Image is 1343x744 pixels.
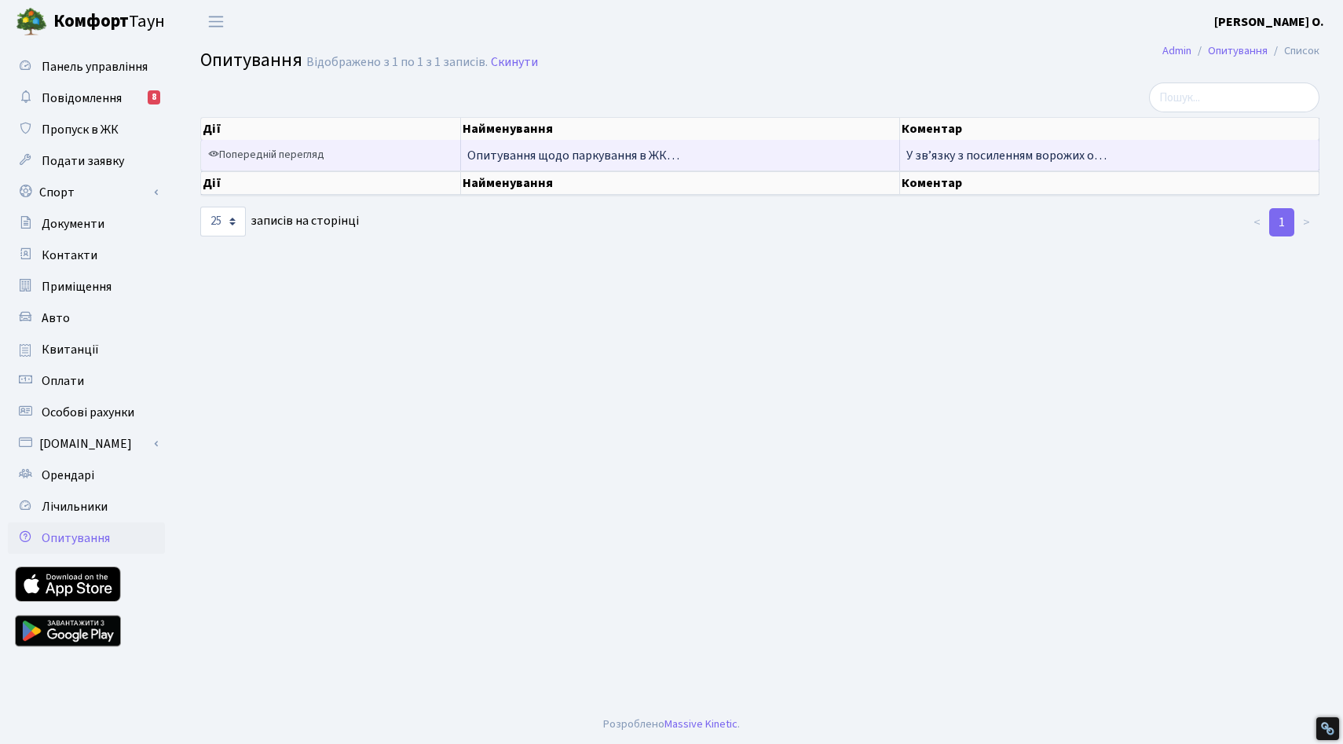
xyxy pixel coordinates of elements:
a: [DOMAIN_NAME] [8,428,165,460]
span: Опитування щодо паркування в ЖК… [467,147,679,164]
span: Орендарі [42,467,94,484]
a: Попередній перегляд [204,143,328,167]
span: Опитування [42,530,110,547]
a: Admin [1162,42,1191,59]
span: Повідомлення [42,90,122,107]
span: Приміщення [42,278,112,295]
th: Коментар [900,118,1319,140]
nav: breadcrumb [1139,35,1343,68]
label: записів на сторінці [200,207,359,236]
th: Коментар [900,171,1319,195]
a: Особові рахунки [8,397,165,428]
a: 1 [1269,208,1294,236]
div: Restore Info Box &#10;&#10;NoFollow Info:&#10; META-Robots NoFollow: &#09;true&#10; META-Robots N... [1320,721,1335,736]
li: Список [1268,42,1319,60]
a: Панель управління [8,51,165,82]
a: Лічильники [8,491,165,522]
span: Контакти [42,247,97,264]
span: Пропуск в ЖК [42,121,119,138]
span: Документи [42,215,104,233]
a: Опитування [1208,42,1268,59]
a: Massive Kinetic [664,716,737,732]
span: У звʼязку з посиленням ворожих о… [906,147,1107,164]
a: Оплати [8,365,165,397]
span: Опитування [200,46,302,74]
a: Пропуск в ЖК [8,114,165,145]
span: Таун [53,9,165,35]
a: [PERSON_NAME] О. [1214,13,1324,31]
span: Оплати [42,372,84,390]
span: Авто [42,310,70,327]
div: 8 [148,90,160,104]
a: Квитанції [8,334,165,365]
img: logo.png [16,6,47,38]
b: Комфорт [53,9,129,34]
a: Спорт [8,177,165,208]
span: Квитанції [42,341,99,358]
a: Подати заявку [8,145,165,177]
span: Лічильники [42,498,108,515]
a: Документи [8,208,165,240]
select: записів на сторінці [200,207,246,236]
span: Подати заявку [42,152,124,170]
a: Опитування [8,522,165,554]
a: Авто [8,302,165,334]
a: Орендарі [8,460,165,491]
a: Повідомлення8 [8,82,165,114]
th: Дії [201,118,461,140]
input: Пошук... [1149,82,1319,112]
span: Особові рахунки [42,404,134,421]
a: Контакти [8,240,165,271]
th: Найменування [461,118,900,140]
a: Скинути [491,55,538,70]
th: Найменування [461,171,900,195]
div: Відображено з 1 по 1 з 1 записів. [306,55,488,70]
th: Дії [201,171,461,195]
a: Приміщення [8,271,165,302]
button: Переключити навігацію [196,9,236,35]
div: Розроблено . [603,716,740,733]
span: Панель управління [42,58,148,75]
